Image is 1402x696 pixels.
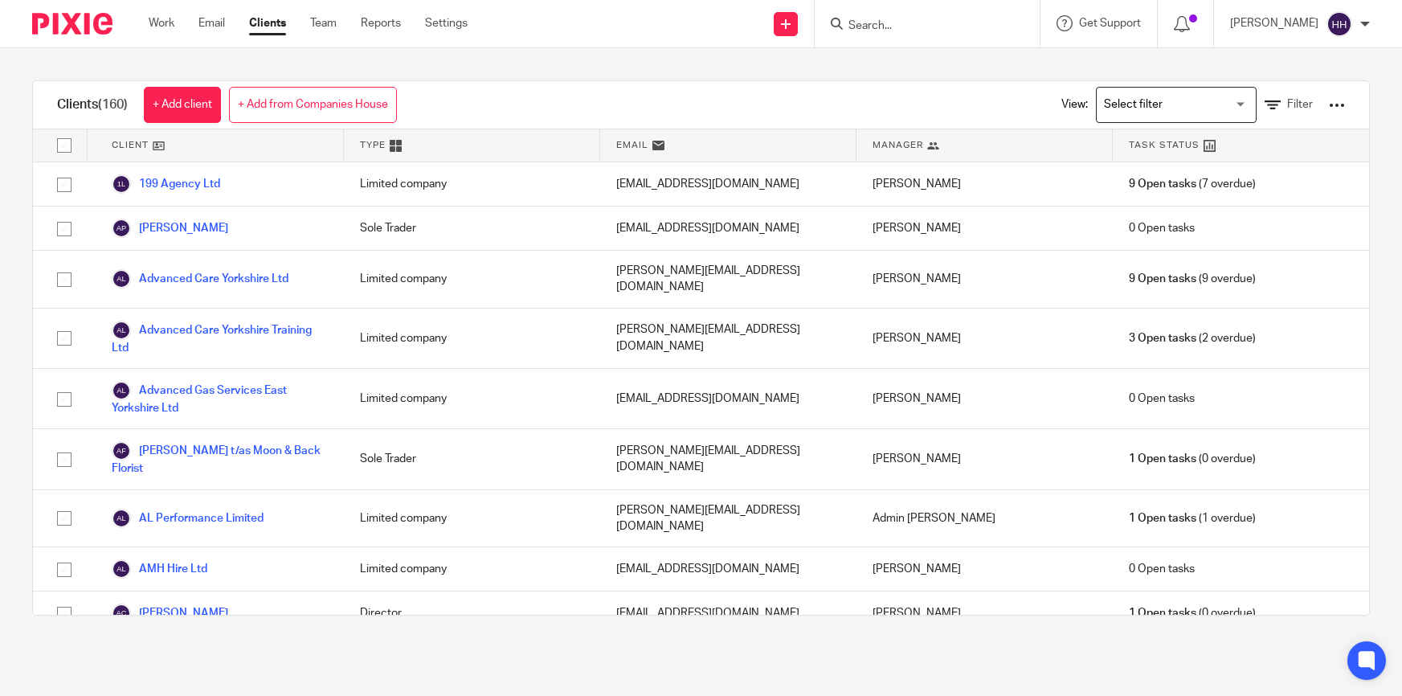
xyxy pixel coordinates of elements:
[856,309,1113,368] div: [PERSON_NAME]
[1129,510,1196,526] span: 1 Open tasks
[344,309,600,368] div: Limited company
[1129,176,1196,192] span: 9 Open tasks
[856,162,1113,206] div: [PERSON_NAME]
[1129,176,1256,192] span: (7 overdue)
[310,15,337,31] a: Team
[1129,451,1256,467] span: (0 overdue)
[600,547,856,591] div: [EMAIL_ADDRESS][DOMAIN_NAME]
[1129,138,1200,152] span: Task Status
[847,19,991,34] input: Search
[600,251,856,308] div: [PERSON_NAME][EMAIL_ADDRESS][DOMAIN_NAME]
[112,604,228,623] a: [PERSON_NAME]
[112,381,328,416] a: Advanced Gas Services East Yorkshire Ltd
[856,547,1113,591] div: [PERSON_NAME]
[112,441,131,461] img: svg%3E
[1129,330,1256,346] span: (2 overdue)
[1287,99,1313,110] span: Filter
[1037,81,1345,129] div: View:
[856,592,1113,635] div: [PERSON_NAME]
[112,509,131,528] img: svg%3E
[1096,87,1257,123] div: Search for option
[112,174,131,194] img: svg%3E
[360,138,386,152] span: Type
[1129,605,1196,621] span: 1 Open tasks
[112,381,131,400] img: svg%3E
[112,604,131,623] img: svg%3E
[344,369,600,428] div: Limited company
[98,98,128,111] span: (160)
[112,269,288,289] a: Advanced Care Yorkshire Ltd
[1129,330,1196,346] span: 3 Open tasks
[32,13,112,35] img: Pixie
[344,490,600,547] div: Limited company
[856,490,1113,547] div: Admin [PERSON_NAME]
[344,251,600,308] div: Limited company
[600,309,856,368] div: [PERSON_NAME][EMAIL_ADDRESS][DOMAIN_NAME]
[1326,11,1352,37] img: svg%3E
[600,592,856,635] div: [EMAIL_ADDRESS][DOMAIN_NAME]
[198,15,225,31] a: Email
[149,15,174,31] a: Work
[1129,561,1195,577] span: 0 Open tasks
[600,429,856,489] div: [PERSON_NAME][EMAIL_ADDRESS][DOMAIN_NAME]
[1129,271,1196,287] span: 9 Open tasks
[112,321,131,340] img: svg%3E
[112,559,207,579] a: AMH Hire Ltd
[344,429,600,489] div: Sole Trader
[616,138,648,152] span: Email
[144,87,221,123] a: + Add client
[344,592,600,635] div: Director
[1098,91,1247,119] input: Search for option
[344,207,600,250] div: Sole Trader
[1079,18,1141,29] span: Get Support
[856,251,1113,308] div: [PERSON_NAME]
[361,15,401,31] a: Reports
[1129,510,1256,526] span: (1 overdue)
[1129,271,1256,287] span: (9 overdue)
[856,207,1113,250] div: [PERSON_NAME]
[600,369,856,428] div: [EMAIL_ADDRESS][DOMAIN_NAME]
[1129,391,1195,407] span: 0 Open tasks
[112,219,228,238] a: [PERSON_NAME]
[112,321,328,356] a: Advanced Care Yorkshire Training Ltd
[112,269,131,289] img: svg%3E
[112,138,149,152] span: Client
[112,174,220,194] a: 199 Agency Ltd
[249,15,286,31] a: Clients
[600,207,856,250] div: [EMAIL_ADDRESS][DOMAIN_NAME]
[873,138,923,152] span: Manager
[344,162,600,206] div: Limited company
[112,559,131,579] img: svg%3E
[229,87,397,123] a: + Add from Companies House
[344,547,600,591] div: Limited company
[1129,605,1256,621] span: (0 overdue)
[856,369,1113,428] div: [PERSON_NAME]
[600,490,856,547] div: [PERSON_NAME][EMAIL_ADDRESS][DOMAIN_NAME]
[57,96,128,113] h1: Clients
[112,509,264,528] a: AL Performance Limited
[856,429,1113,489] div: [PERSON_NAME]
[112,219,131,238] img: svg%3E
[1230,15,1318,31] p: [PERSON_NAME]
[112,441,328,477] a: [PERSON_NAME] t/as Moon & Back Florist
[49,130,80,161] input: Select all
[425,15,468,31] a: Settings
[1129,220,1195,236] span: 0 Open tasks
[1129,451,1196,467] span: 1 Open tasks
[600,162,856,206] div: [EMAIL_ADDRESS][DOMAIN_NAME]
